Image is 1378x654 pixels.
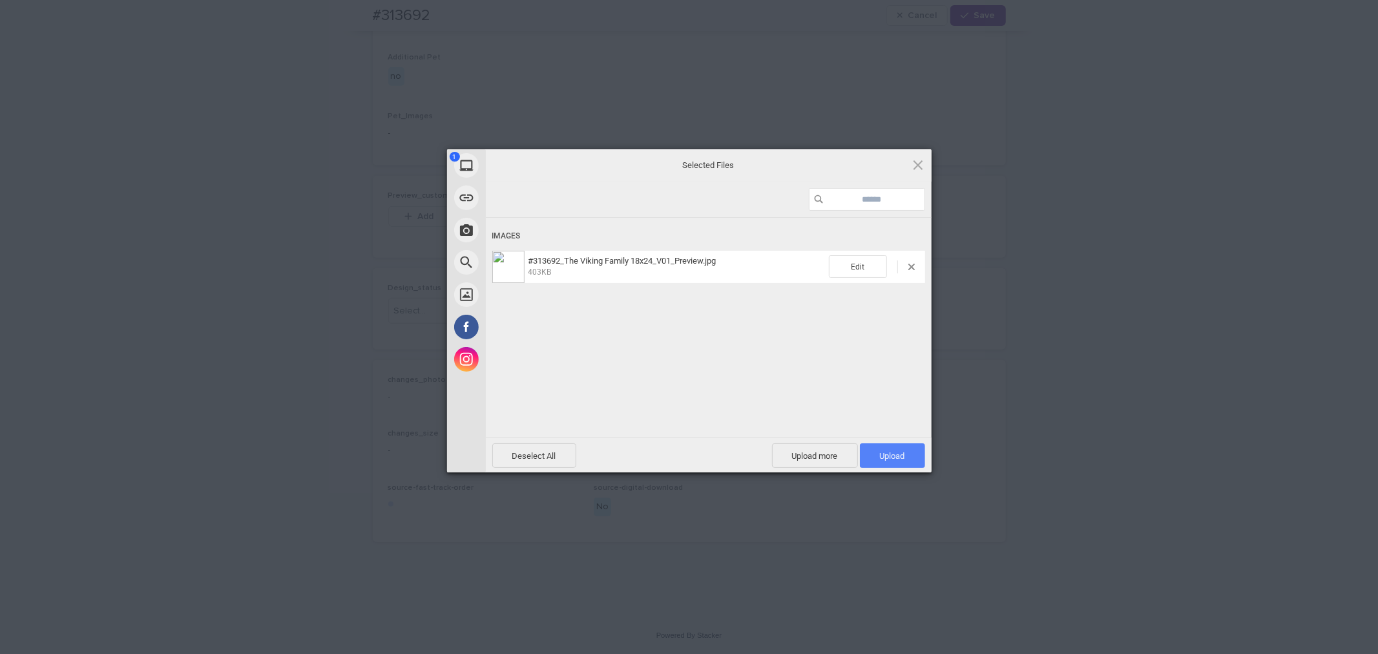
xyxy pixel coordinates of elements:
span: Selected Files [579,160,838,171]
span: 1 [450,152,460,162]
span: Click here or hit ESC to close picker [911,158,925,172]
span: Edit [829,255,887,278]
span: Upload [880,451,905,461]
div: My Device [447,149,602,182]
div: Link (URL) [447,182,602,214]
div: Take Photo [447,214,602,246]
div: Unsplash [447,279,602,311]
div: Web Search [447,246,602,279]
span: Deselect All [492,443,576,468]
img: 24416ec7-cf80-4e26-91c1-993f04f11365 [492,251,525,283]
span: Upload [860,443,925,468]
span: 403KB [528,268,552,277]
span: Upload more [772,443,858,468]
span: #313692_The Viking Family 18x24_V01_Preview.jpg [525,256,829,277]
span: #313692_The Viking Family 18x24_V01_Preview.jpg [528,256,716,266]
div: Facebook [447,311,602,343]
div: Instagram [447,343,602,375]
div: Images [492,224,925,248]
